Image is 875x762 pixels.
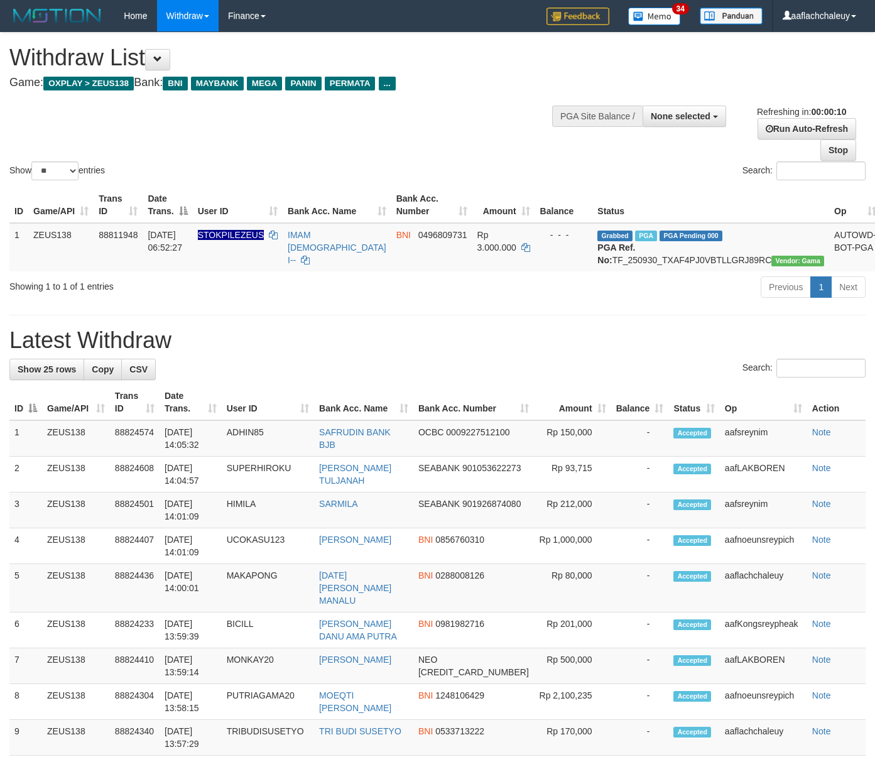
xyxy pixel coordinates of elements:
[776,359,866,378] input: Search:
[9,528,42,564] td: 4
[672,3,689,14] span: 34
[325,77,376,90] span: PERMATA
[552,106,643,127] div: PGA Site Balance /
[720,564,807,612] td: aaflachchaleuy
[121,359,156,380] a: CSV
[110,528,160,564] td: 88824407
[546,8,609,25] img: Feedback.jpg
[418,427,443,437] span: OCBC
[198,230,264,240] span: Nama rekening ada tanda titik/strip, harap diedit
[592,223,829,271] td: TF_250930_TXAF4PJ0VBTLLGRJ89RC
[222,648,314,684] td: MONKAY20
[611,564,669,612] td: -
[319,570,391,606] a: [DATE][PERSON_NAME] MANALU
[597,231,633,241] span: Grabbed
[222,612,314,648] td: BICILL
[611,528,669,564] td: -
[222,457,314,493] td: SUPERHIROKU
[810,276,832,298] a: 1
[742,359,866,378] label: Search:
[673,619,711,630] span: Accepted
[42,528,110,564] td: ZEUS138
[222,384,314,420] th: User ID: activate to sort column ascending
[28,223,94,271] td: ZEUS138
[418,690,433,700] span: BNI
[110,720,160,756] td: 88824340
[673,571,711,582] span: Accepted
[193,187,283,223] th: User ID: activate to sort column ascending
[418,230,467,240] span: Copy 0496809731 to clipboard
[9,420,42,457] td: 1
[761,276,811,298] a: Previous
[247,77,283,90] span: MEGA
[673,727,711,738] span: Accepted
[611,684,669,720] td: -
[534,720,611,756] td: Rp 170,000
[314,384,413,420] th: Bank Acc. Name: activate to sort column ascending
[163,77,187,90] span: BNI
[148,230,182,253] span: [DATE] 06:52:27
[84,359,122,380] a: Copy
[812,427,831,437] a: Note
[812,690,831,700] a: Note
[9,45,571,70] h1: Withdraw List
[720,457,807,493] td: aafLAKBOREN
[160,528,222,564] td: [DATE] 14:01:09
[534,528,611,564] td: Rp 1,000,000
[319,427,391,450] a: SAFRUDIN BANK BJB
[9,359,84,380] a: Show 25 rows
[160,612,222,648] td: [DATE] 13:59:39
[812,726,831,736] a: Note
[673,428,711,438] span: Accepted
[720,612,807,648] td: aafKongsreypheak
[9,457,42,493] td: 2
[9,684,42,720] td: 8
[418,667,529,677] span: Copy 5859459181258384 to clipboard
[720,720,807,756] td: aaflachchaleuy
[535,187,593,223] th: Balance
[31,161,79,180] select: Showentries
[99,230,138,240] span: 88811948
[160,648,222,684] td: [DATE] 13:59:14
[812,619,831,629] a: Note
[611,493,669,528] td: -
[9,720,42,756] td: 9
[477,230,516,253] span: Rp 3.000.000
[9,161,105,180] label: Show entries
[160,720,222,756] td: [DATE] 13:57:29
[720,528,807,564] td: aafnoeunsreypich
[42,612,110,648] td: ZEUS138
[435,690,484,700] span: Copy 1248106429 to clipboard
[110,420,160,457] td: 88824574
[540,229,588,241] div: - - -
[812,570,831,580] a: Note
[418,570,433,580] span: BNI
[720,493,807,528] td: aafsreynim
[42,420,110,457] td: ZEUS138
[9,612,42,648] td: 6
[94,187,143,223] th: Trans ID: activate to sort column ascending
[757,107,846,117] span: Refreshing in:
[812,655,831,665] a: Note
[92,364,114,374] span: Copy
[160,384,222,420] th: Date Trans.: activate to sort column ascending
[435,570,484,580] span: Copy 0288008126 to clipboard
[160,493,222,528] td: [DATE] 14:01:09
[831,276,866,298] a: Next
[110,493,160,528] td: 88824501
[9,275,355,293] div: Showing 1 to 1 of 1 entries
[462,499,521,509] span: Copy 901926874080 to clipboard
[611,720,669,756] td: -
[413,384,534,420] th: Bank Acc. Number: activate to sort column ascending
[651,111,710,121] span: None selected
[9,564,42,612] td: 5
[435,535,484,545] span: Copy 0856760310 to clipboard
[534,384,611,420] th: Amount: activate to sort column ascending
[673,535,711,546] span: Accepted
[635,231,657,241] span: Marked by aafsreyleap
[43,77,134,90] span: OXPLAY > ZEUS138
[700,8,763,24] img: panduan.png
[42,384,110,420] th: Game/API: activate to sort column ascending
[110,384,160,420] th: Trans ID: activate to sort column ascending
[110,612,160,648] td: 88824233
